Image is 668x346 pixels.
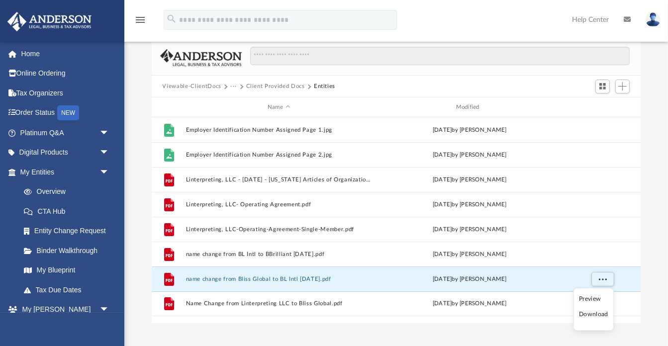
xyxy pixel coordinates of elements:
[7,123,124,143] a: Platinum Q&Aarrow_drop_down
[14,221,124,241] a: Entity Change Request
[152,117,641,323] div: grid
[7,64,124,84] a: Online Ordering
[250,47,630,66] input: Search files and folders
[7,83,124,103] a: Tax Organizers
[186,276,372,282] button: name change from Bliss Global to BL Intl [DATE].pdf
[99,300,119,320] span: arrow_drop_down
[185,103,372,112] div: Name
[377,175,563,184] div: [DATE] by [PERSON_NAME]
[14,241,124,260] a: Binder Walkthrough
[615,80,630,93] button: Add
[134,14,146,26] i: menu
[376,103,563,112] div: Modified
[595,80,610,93] button: Switch to Grid View
[646,12,661,27] img: User Pic
[7,103,124,123] a: Order StatusNEW
[377,225,563,234] div: [DATE] by [PERSON_NAME]
[186,201,372,208] button: Linterpreting, LLC- Operating Agreement.pdf
[99,162,119,182] span: arrow_drop_down
[377,126,563,135] div: [DATE] by [PERSON_NAME]
[186,176,372,183] button: Linterpreting, LLC - [DATE] - [US_STATE] Articles of Organization - Filed.pdf
[14,201,124,221] a: CTA Hub
[186,152,372,158] button: Employer Identification Number Assigned Page 2.jpg
[7,143,124,163] a: Digital Productsarrow_drop_down
[591,272,614,287] button: More options
[314,82,335,91] button: Entities
[7,300,119,332] a: My [PERSON_NAME] Teamarrow_drop_down
[567,103,637,112] div: id
[377,299,563,308] div: [DATE] by [PERSON_NAME]
[99,143,119,163] span: arrow_drop_down
[186,251,372,258] button: name change from BL Intl to BBrilliant [DATE].pdf
[57,105,79,120] div: NEW
[14,280,124,300] a: Tax Due Dates
[230,82,237,91] button: ···
[7,162,124,182] a: My Entitiesarrow_drop_down
[163,82,221,91] button: Viewable-ClientDocs
[186,127,372,133] button: Employer Identification Number Assigned Page 1.jpg
[186,301,372,307] button: Name Change from Linterpreting LLC to Bliss Global.pdf
[186,226,372,233] button: Linterpreting, LLC-Operating-Agreement-Single-Member.pdf
[377,275,563,284] div: [DATE] by [PERSON_NAME]
[166,13,177,24] i: search
[573,288,614,331] ul: More options
[7,44,124,64] a: Home
[377,250,563,259] div: [DATE] by [PERSON_NAME]
[377,200,563,209] div: [DATE] by [PERSON_NAME]
[99,123,119,143] span: arrow_drop_down
[134,19,146,26] a: menu
[4,12,95,31] img: Anderson Advisors Platinum Portal
[246,82,305,91] button: Client Provided Docs
[377,151,563,160] div: [DATE] by [PERSON_NAME]
[14,182,124,202] a: Overview
[156,103,181,112] div: id
[14,260,119,280] a: My Blueprint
